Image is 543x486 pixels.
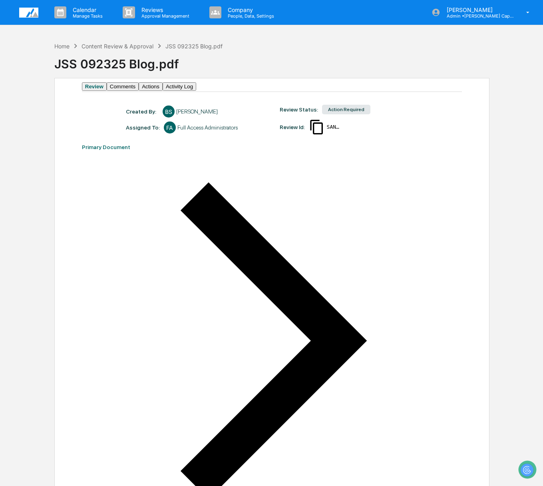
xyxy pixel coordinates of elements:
[19,8,38,18] img: logo
[16,101,52,109] span: Preclearance
[440,13,515,19] p: Admin • [PERSON_NAME] Capital Management
[66,13,107,19] p: Manage Tasks
[27,69,101,76] div: We're available if you need us!
[55,98,102,112] a: 🗄️Attestations
[5,113,54,127] a: 🔎Data Lookup
[221,6,278,13] p: Company
[27,61,131,69] div: Start new chat
[8,17,145,30] p: How can we help?
[177,124,238,131] div: Full Access Administrators
[136,64,145,73] button: Start new chat
[163,82,196,91] button: Activity Log
[82,144,130,150] span: Primary Document
[107,82,139,91] button: Comments
[327,124,342,130] span: befdc95a-0d9b-42c3-b154-5b46917adfab
[66,101,99,109] span: Attestations
[139,82,163,91] button: Actions
[8,61,22,76] img: 1746055101610-c473b297-6a78-478c-a979-82029cc54cd1
[66,6,107,13] p: Calendar
[16,116,50,124] span: Data Lookup
[56,135,97,141] a: Powered byPylon
[322,105,370,114] div: Action Required
[164,121,176,133] div: FA
[517,460,539,481] iframe: Open customer support
[135,6,193,13] p: Reviews
[8,117,14,123] div: 🔎
[135,13,193,19] p: Approval Management
[221,13,278,19] p: People, Data, Settings
[165,43,223,50] div: JSS 092325 Blog.pdf
[126,124,160,131] div: Assigned To:
[58,102,64,108] div: 🗄️
[54,50,543,71] div: JSS 092325 Blog.pdf
[280,106,318,113] div: Review Status:
[54,43,70,50] div: Home
[280,124,305,130] div: Review Id:
[80,135,97,141] span: Pylon
[5,98,55,112] a: 🖐️Preclearance
[8,102,14,108] div: 🖐️
[176,108,218,115] div: [PERSON_NAME]
[82,82,462,91] div: secondary tabs example
[82,43,153,50] div: Content Review & Approval
[440,6,515,13] p: [PERSON_NAME]
[126,108,159,115] div: Created By: ‎ ‎
[163,106,175,118] div: BS
[82,82,107,91] button: Review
